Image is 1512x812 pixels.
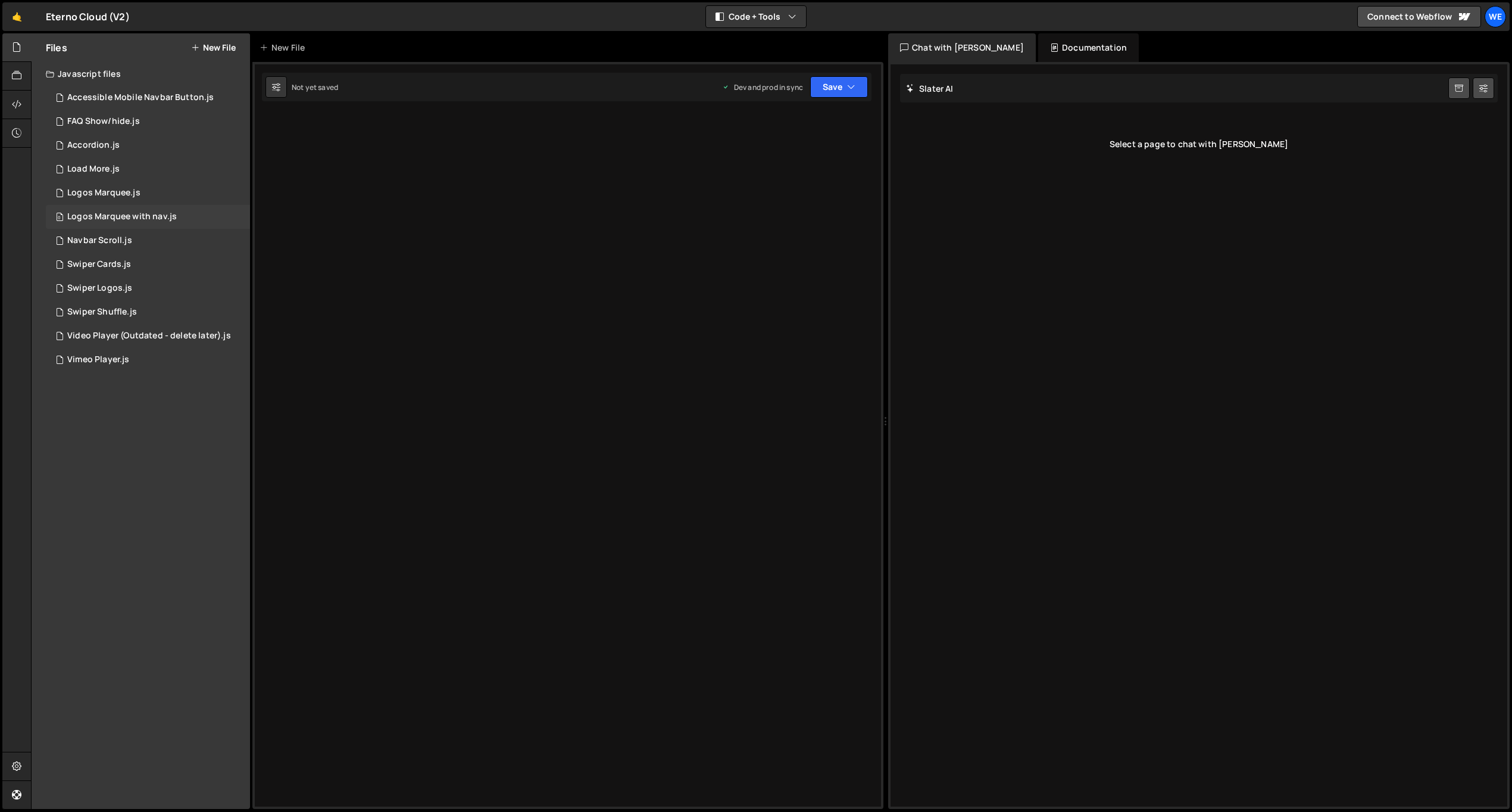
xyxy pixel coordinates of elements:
a: Connect to Webflow [1357,6,1481,27]
div: Load More.js [67,164,120,175]
div: 14200/40212.js [46,205,250,229]
div: Swiper Cards.js [67,259,131,270]
span: 0 [56,213,63,223]
div: 14200/42266.js [46,157,250,181]
div: 14200/36773.js [46,133,250,157]
button: Save [810,76,868,98]
a: We [1485,6,1506,27]
div: Chat with [PERSON_NAME] [888,33,1036,62]
div: Logos Marquee.js [67,188,140,198]
div: Navbar Scroll.js [67,235,132,246]
div: Not yet saved [292,82,338,92]
div: 14200/36754.js [46,253,250,276]
div: 14200/36414.js [46,348,250,372]
div: Select a page to chat with [PERSON_NAME] [900,120,1498,168]
div: 14200/38085.js [46,300,250,324]
a: 🤙 [2,2,32,31]
div: FAQ Show/hide.js [67,116,140,127]
div: Video Player (Outdated - delete later).js [67,331,231,341]
div: 14200/43317.js [46,110,250,133]
div: 14200/36604.js [46,229,250,253]
div: New File [260,42,310,54]
div: 14200/36971.js [46,324,254,348]
h2: Files [46,41,67,54]
div: 14200/36930.js [46,181,250,205]
div: Accessible Mobile Navbar Button.js [67,92,214,103]
div: Swiper Logos.js [67,283,132,294]
h2: Slater AI [906,83,954,94]
div: Javascript files [32,62,250,86]
div: 14200/39500.js [46,276,250,300]
div: 14200/43306.js [46,86,250,110]
div: Swiper Shuffle.js [67,307,137,318]
button: New File [191,43,236,52]
div: Documentation [1038,33,1139,62]
button: Code + Tools [706,6,806,27]
div: Vimeo Player.js [67,354,129,365]
div: Eterno Cloud (V2) [46,10,130,24]
div: Dev and prod in sync [722,82,803,92]
div: Logos Marquee with nav.js [67,211,177,222]
div: Accordion.js [67,140,120,151]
